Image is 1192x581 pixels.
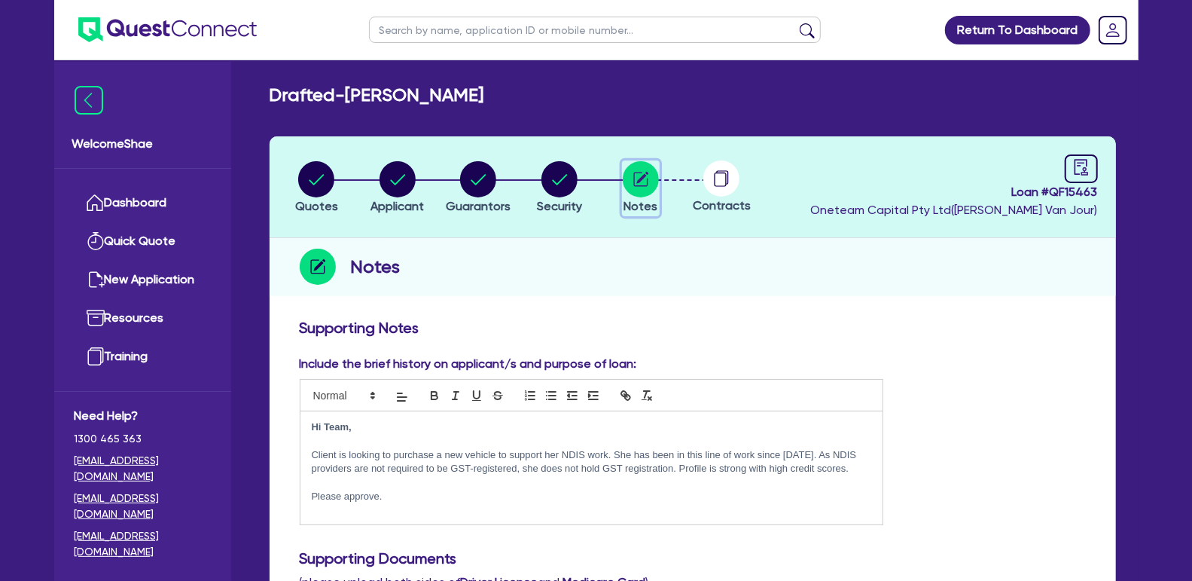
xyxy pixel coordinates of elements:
a: [EMAIL_ADDRESS][DOMAIN_NAME] [75,491,211,522]
h2: Notes [351,253,401,280]
img: training [87,347,105,365]
span: Oneteam Capital Pty Ltd ( [PERSON_NAME] Van Jour ) [811,203,1098,217]
span: Security [537,199,582,213]
strong: Hi Team, [312,421,352,433]
a: [EMAIL_ADDRESS][DOMAIN_NAME] [75,453,211,485]
span: audit [1073,159,1090,176]
button: Applicant [370,161,425,216]
span: 1300 465 363 [75,431,211,447]
a: New Application [75,261,211,299]
input: Search by name, application ID or mobile number... [369,17,821,43]
a: Resources [75,299,211,338]
button: Security [536,161,583,216]
button: Guarantors [445,161,511,216]
label: Include the brief history on applicant/s and purpose of loan: [300,355,637,373]
span: Guarantors [446,199,511,213]
img: quest-connect-logo-blue [78,17,257,42]
a: Return To Dashboard [945,16,1090,44]
span: Contracts [693,198,751,213]
a: Training [75,338,211,376]
a: [EMAIL_ADDRESS][DOMAIN_NAME] [75,528,211,560]
img: quick-quote [87,232,105,250]
img: icon-menu-close [75,86,103,115]
span: Welcome Shae [72,135,213,153]
p: Please approve. [312,490,872,503]
button: Quotes [294,161,339,216]
p: Client is looking to purchase a new vehicle to support her NDIS work. She has been in this line o... [312,448,872,476]
span: Notes [623,199,657,213]
h3: Supporting Documents [300,549,1086,567]
span: Applicant [370,199,424,213]
img: step-icon [300,249,336,285]
img: new-application [87,271,105,289]
span: Loan # QF15463 [811,183,1098,201]
h3: Supporting Notes [300,319,1086,337]
span: Quotes [295,199,338,213]
img: resources [87,309,105,327]
a: Dropdown toggle [1093,11,1133,50]
a: Dashboard [75,184,211,222]
button: Notes [622,161,660,216]
span: Need Help? [75,407,211,425]
a: Quick Quote [75,222,211,261]
h2: Drafted - [PERSON_NAME] [270,84,484,106]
